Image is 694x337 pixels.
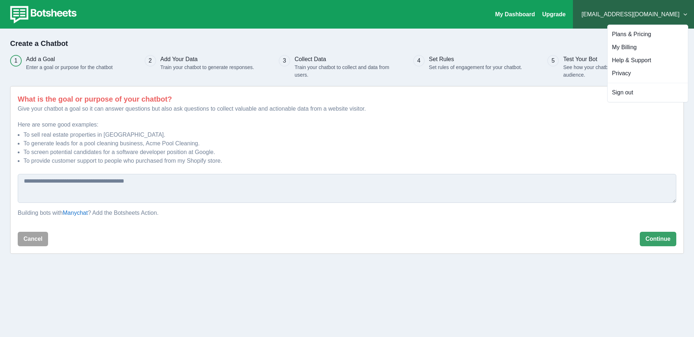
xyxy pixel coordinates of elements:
div: 5 [552,56,555,65]
button: Privacy [608,67,688,80]
h3: Test Your Bot [563,55,665,64]
div: 4 [417,56,420,65]
button: Continue [640,232,676,246]
button: My Billing [608,41,688,54]
button: [EMAIL_ADDRESS][DOMAIN_NAME] [579,7,688,22]
div: 3 [283,56,286,65]
h3: Set Rules [429,55,522,64]
p: Enter a goal or purpose for the chatbot [26,64,113,71]
p: Train your chatbot to collect and data from users. [295,64,391,79]
button: Sign out [608,86,688,99]
p: Set rules of engagement for your chatbot. [429,64,522,71]
button: Plans & Pricing [608,28,688,41]
a: My Dashboard [495,11,535,17]
li: To screen potential candidates for a software developer position at Google. [23,148,676,157]
p: Give your chatbot a goal so it can answer questions but also ask questions to collect valuable an... [18,104,676,113]
a: Upgrade [542,11,566,17]
li: To sell real estate properties in [GEOGRAPHIC_DATA]. [23,131,676,139]
p: See how your chatbot will engage with your audience. [563,64,665,79]
img: botsheets-logo.png [6,4,79,25]
h3: Collect Data [295,55,391,64]
h3: Add a Goal [26,55,113,64]
p: Train your chatbot to generate responses. [160,64,254,71]
div: Progress [10,55,684,79]
li: To generate leads for a pool cleaning business, Acme Pool Cleaning. [23,139,676,148]
button: Help & Support [608,54,688,67]
div: 1 [14,56,18,65]
p: What is the goal or purpose of your chatbot? [18,94,676,104]
p: Building bots with ? Add the Botsheets Action. [18,209,676,217]
p: Here are some good examples: [18,120,676,129]
div: 2 [149,56,152,65]
a: Manychat [63,210,88,216]
h2: Create a Chatbot [10,39,684,48]
li: To provide customer support to people who purchased from my Shopify store. [23,157,676,165]
button: Cancel [18,232,48,246]
h3: Add Your Data [160,55,254,64]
